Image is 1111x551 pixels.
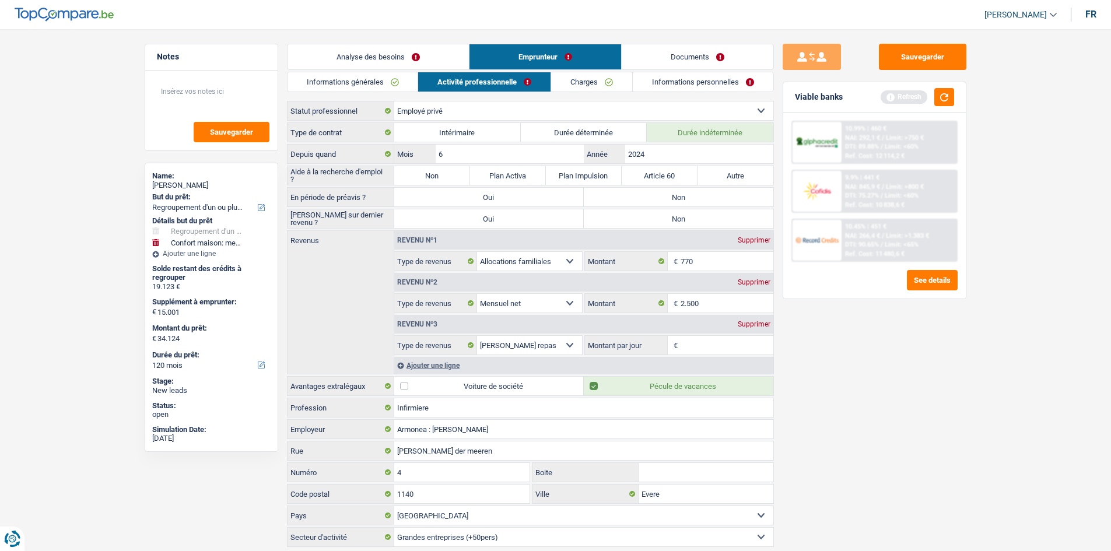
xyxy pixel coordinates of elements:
[436,145,583,163] input: MM
[668,252,681,271] span: €
[668,336,681,355] span: €
[394,321,440,328] div: Revenu nº3
[845,125,886,132] div: 10.99% | 460 €
[288,485,394,503] label: Code postal
[546,166,622,185] label: Plan Impulsion
[886,232,929,240] span: Limit: >1.383 €
[152,216,271,226] div: Détails but du prêt
[394,279,440,286] div: Revenu nº2
[668,294,681,313] span: €
[845,183,880,191] span: NAI: 845,9 €
[845,152,905,160] div: Ref. Cost: 12 114,2 €
[394,294,477,313] label: Type de revenus
[622,44,773,69] a: Documents
[152,401,271,410] div: Status:
[735,321,773,328] div: Supprimer
[845,250,905,258] div: Ref. Cost: 11 480,6 €
[622,166,698,185] label: Article 60
[845,223,886,230] div: 10.45% | 451 €
[288,123,394,142] label: Type de contrat
[469,44,621,69] a: Emprunteur
[532,463,639,482] label: Boite
[394,237,440,244] div: Revenu nº1
[152,307,156,317] span: €
[288,398,394,417] label: Profession
[157,52,266,62] h5: Notes
[885,143,919,150] span: Limit: <60%
[288,528,394,546] label: Secteur d'activité
[984,10,1047,20] span: [PERSON_NAME]
[394,188,584,206] label: Oui
[647,123,773,142] label: Durée indéterminée
[152,171,271,181] div: Name:
[885,192,919,199] span: Limit: <60%
[288,377,394,395] label: Avantages extralégaux
[288,209,394,228] label: [PERSON_NAME] sur dernier revenu ?
[394,357,773,374] div: Ajouter une ligne
[551,72,632,92] a: Charges
[881,90,927,103] div: Refresh
[845,232,880,240] span: NAI: 266,4 €
[394,123,521,142] label: Intérimaire
[882,183,884,191] span: /
[735,279,773,286] div: Supprimer
[394,145,436,163] label: Mois
[633,72,773,92] a: Informations personnelles
[521,123,647,142] label: Durée déterminée
[735,237,773,244] div: Supprimer
[886,183,924,191] span: Limit: >800 €
[152,334,156,343] span: €
[152,434,271,443] div: [DATE]
[885,241,919,248] span: Limit: <65%
[152,386,271,395] div: New leads
[881,143,883,150] span: /
[152,282,271,292] div: 19.123 €
[845,134,880,142] span: NAI: 292,1 €
[288,72,418,92] a: Informations générales
[288,231,394,244] label: Revenus
[845,241,879,248] span: DTI: 90.65%
[152,181,271,190] div: [PERSON_NAME]
[152,264,271,282] div: Solde restant des crédits à regrouper
[881,241,883,248] span: /
[152,250,271,258] div: Ajouter une ligne
[698,166,773,185] label: Autre
[470,166,546,185] label: Plan Activa
[882,232,884,240] span: /
[394,209,584,228] label: Oui
[288,145,394,163] label: Depuis quand
[288,44,469,69] a: Analyse des besoins
[625,145,773,163] input: AAAA
[288,506,394,525] label: Pays
[288,166,394,185] label: Aide à la recherche d'emploi ?
[152,350,268,360] label: Durée du prêt:
[882,134,884,142] span: /
[886,134,924,142] span: Limit: >750 €
[795,229,839,251] img: Record Credits
[152,192,268,202] label: But du prêt:
[795,92,843,102] div: Viable banks
[288,420,394,438] label: Employeur
[584,145,625,163] label: Année
[879,44,966,70] button: Sauvegarder
[845,174,879,181] div: 9.9% | 441 €
[394,377,584,395] label: Voiture de société
[152,425,271,434] div: Simulation Date:
[845,192,879,199] span: DTI: 75.27%
[584,209,773,228] label: Non
[845,201,905,209] div: Ref. Cost: 10 838,6 €
[288,441,394,460] label: Rue
[288,463,394,482] label: Numéro
[288,101,394,120] label: Statut professionnel
[152,297,268,307] label: Supplément à emprunter:
[15,8,114,22] img: TopCompare Logo
[585,294,668,313] label: Montant
[975,5,1057,24] a: [PERSON_NAME]
[584,377,773,395] label: Pécule de vacances
[584,188,773,206] label: Non
[795,136,839,149] img: AlphaCredit
[795,180,839,202] img: Cofidis
[194,122,269,142] button: Sauvegarder
[585,252,668,271] label: Montant
[532,485,639,503] label: Ville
